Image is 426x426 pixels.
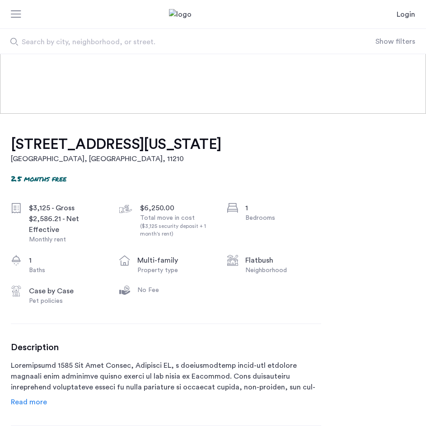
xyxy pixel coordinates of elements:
h3: Description [11,342,321,353]
div: multi-family [137,255,213,266]
div: Neighborhood [245,266,321,275]
a: [STREET_ADDRESS][US_STATE][GEOGRAPHIC_DATA], [GEOGRAPHIC_DATA], 11210 [11,135,221,164]
div: 1 [29,255,105,266]
img: logo [169,9,257,20]
p: 2.5 months free [11,173,66,184]
div: No Fee [137,286,213,295]
a: Cazamio Logo [169,9,257,20]
div: $3,125 - Gross [29,203,105,213]
div: ($3,125 security deposit + 1 month's rent) [140,222,216,238]
div: Property type [137,266,213,275]
div: Pet policies [29,296,105,306]
a: Login [397,9,415,20]
h2: [GEOGRAPHIC_DATA], [GEOGRAPHIC_DATA] , 11210 [11,153,221,164]
span: Search by city, neighborhood, or street. [22,37,322,47]
div: Monthly rent [29,235,105,244]
button: Show or hide filters [375,36,415,47]
div: Baths [29,266,105,275]
p: Loremipsumd 1585 Sit Amet Consec, Adipisci EL, s doeiusmodtemp incid-utl etdolore magnaali enim a... [11,360,321,393]
h1: [STREET_ADDRESS][US_STATE] [11,135,221,153]
span: Read more [11,398,47,406]
div: 1 [245,203,321,213]
a: Read info [11,397,47,407]
div: Case by Case [29,286,105,296]
div: $6,250.00 [140,203,216,213]
div: Total move in cost [140,213,216,238]
div: Flatbush [245,255,321,266]
div: $2,586.21 - Net Effective [29,213,105,235]
div: Bedrooms [245,213,321,222]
